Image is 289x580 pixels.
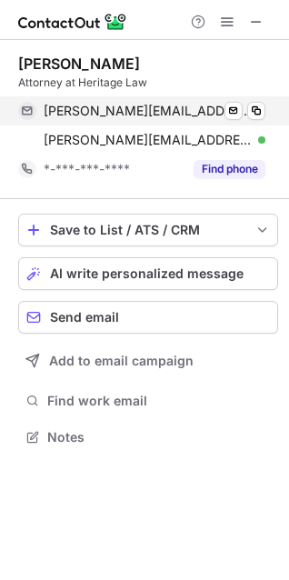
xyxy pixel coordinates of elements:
[50,266,244,281] span: AI write personalized message
[18,214,278,246] button: save-profile-one-click
[18,11,127,33] img: ContactOut v5.3.10
[18,257,278,290] button: AI write personalized message
[18,75,278,91] div: Attorney at Heritage Law
[50,223,246,237] div: Save to List / ATS / CRM
[18,388,278,414] button: Find work email
[18,425,278,450] button: Notes
[49,354,194,368] span: Add to email campaign
[44,132,252,148] span: [PERSON_NAME][EMAIL_ADDRESS][DOMAIN_NAME]
[47,429,271,445] span: Notes
[18,345,278,377] button: Add to email campaign
[50,310,119,325] span: Send email
[44,103,252,119] span: [PERSON_NAME][EMAIL_ADDRESS][DOMAIN_NAME]
[18,301,278,334] button: Send email
[47,393,271,409] span: Find work email
[18,55,140,73] div: [PERSON_NAME]
[194,160,265,178] button: Reveal Button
